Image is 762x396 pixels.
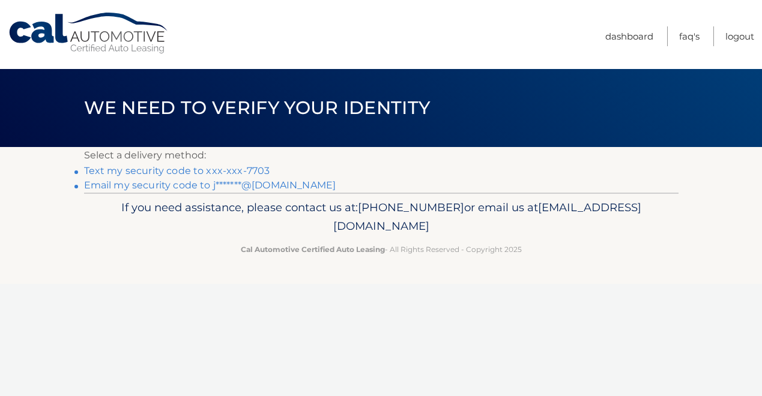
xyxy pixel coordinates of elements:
span: We need to verify your identity [84,97,431,119]
p: If you need assistance, please contact us at: or email us at [92,198,671,236]
a: Dashboard [605,26,653,46]
span: [PHONE_NUMBER] [358,200,464,214]
a: Logout [725,26,754,46]
a: Text my security code to xxx-xxx-7703 [84,165,270,176]
p: - All Rights Reserved - Copyright 2025 [92,243,671,256]
a: Cal Automotive [8,12,170,55]
a: FAQ's [679,26,700,46]
p: Select a delivery method: [84,147,679,164]
a: Email my security code to j*******@[DOMAIN_NAME] [84,179,336,191]
strong: Cal Automotive Certified Auto Leasing [241,245,385,254]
